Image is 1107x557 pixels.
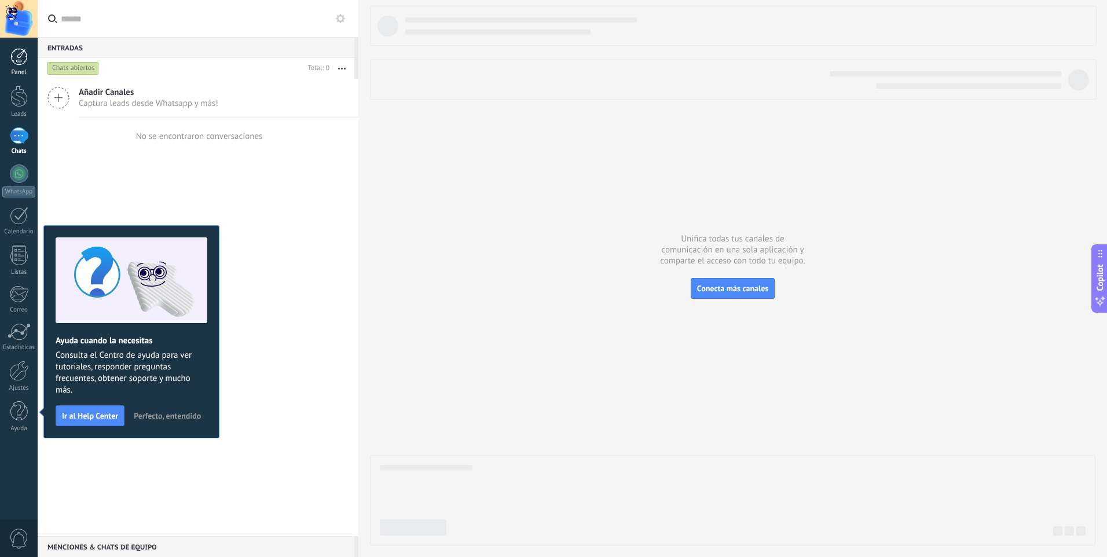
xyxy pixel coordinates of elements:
[691,278,775,299] button: Conecta más canales
[56,405,124,426] button: Ir al Help Center
[2,269,36,276] div: Listas
[134,412,201,420] span: Perfecto, entendido
[38,37,354,58] div: Entradas
[129,407,206,424] button: Perfecto, entendido
[2,306,36,314] div: Correo
[303,63,329,74] div: Total: 0
[2,111,36,118] div: Leads
[62,412,118,420] span: Ir al Help Center
[2,228,36,236] div: Calendario
[2,148,36,155] div: Chats
[2,425,36,433] div: Ayuda
[79,98,218,109] span: Captura leads desde Whatsapp y más!
[697,283,768,294] span: Conecta más canales
[2,186,35,197] div: WhatsApp
[2,384,36,392] div: Ajustes
[2,69,36,76] div: Panel
[79,87,218,98] span: Añadir Canales
[47,61,99,75] div: Chats abiertos
[1094,265,1106,291] span: Copilot
[38,536,354,557] div: Menciones & Chats de equipo
[56,335,207,346] h2: Ayuda cuando la necesitas
[136,131,263,142] div: No se encontraron conversaciones
[2,344,36,351] div: Estadísticas
[56,350,207,396] span: Consulta el Centro de ayuda para ver tutoriales, responder preguntas frecuentes, obtener soporte ...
